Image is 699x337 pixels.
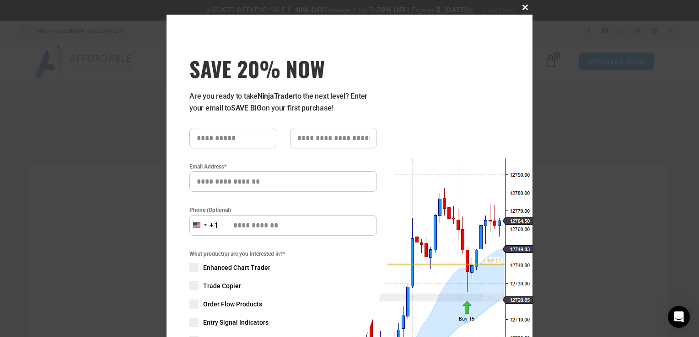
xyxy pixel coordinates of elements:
label: Email Address [189,162,377,171]
div: +1 [210,220,219,232]
div: Open Intercom Messenger [668,306,690,328]
span: SAVE 20% NOW [189,56,377,81]
label: Entry Signal Indicators [189,318,377,327]
label: Order Flow Products [189,300,377,309]
span: What product(s) are you interested in? [189,249,377,258]
p: Are you ready to take to the next level? Enter your email to on your first purchase! [189,90,377,114]
strong: SAVE BIG [231,104,262,112]
button: Selected country [189,215,219,236]
label: Enhanced Chart Trader [189,263,377,272]
label: Trade Copier [189,281,377,290]
span: Order Flow Products [203,300,262,309]
label: Phone (Optional) [189,205,377,215]
span: Entry Signal Indicators [203,318,269,327]
span: Trade Copier [203,281,241,290]
strong: NinjaTrader [258,92,295,100]
span: Enhanced Chart Trader [203,263,270,272]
